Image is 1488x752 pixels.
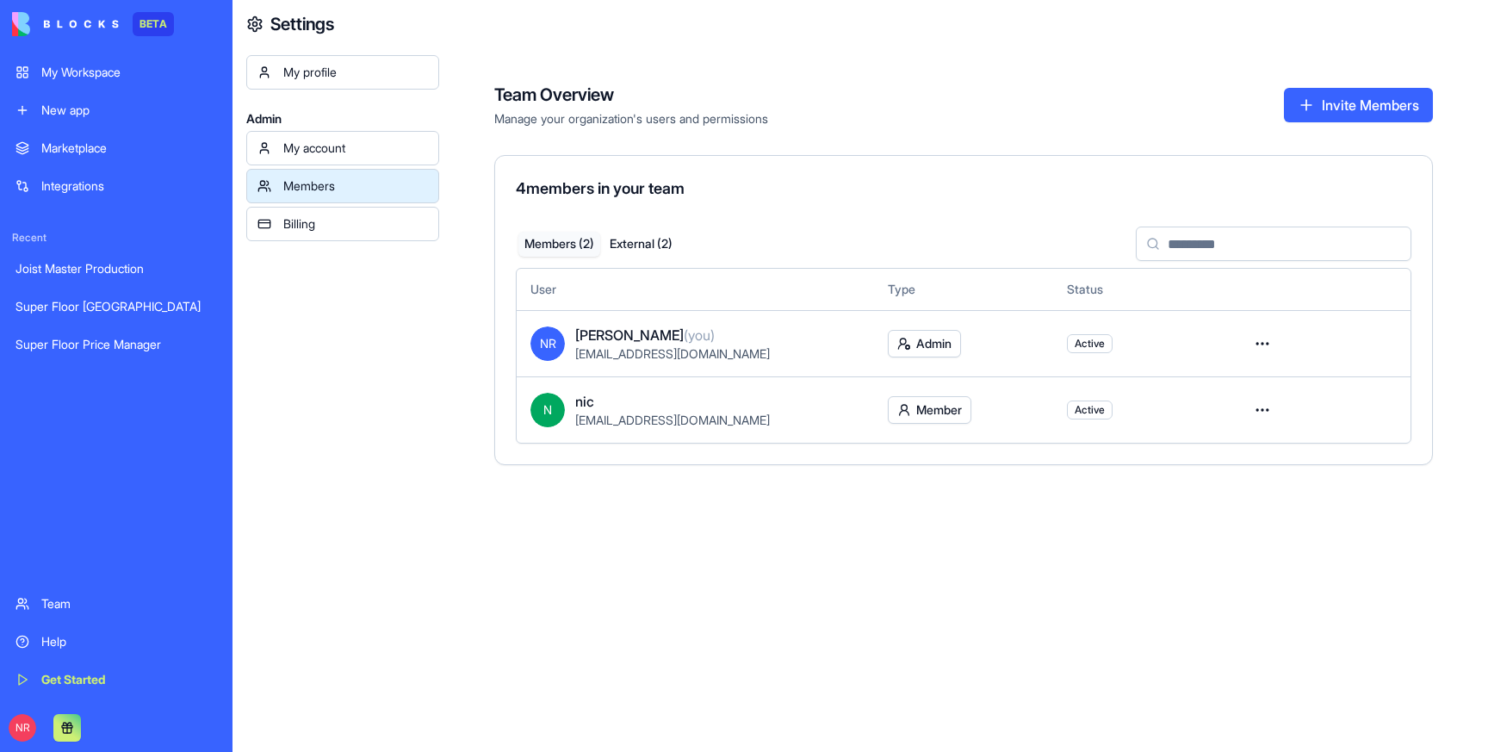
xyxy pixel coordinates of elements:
[283,177,428,195] div: Members
[41,595,217,612] div: Team
[246,131,439,165] a: My account
[916,401,962,419] span: Member
[517,269,874,310] th: User
[575,325,715,345] span: [PERSON_NAME]
[575,346,770,361] span: [EMAIL_ADDRESS][DOMAIN_NAME]
[41,140,217,157] div: Marketplace
[133,12,174,36] div: BETA
[5,93,227,127] a: New app
[12,12,174,36] a: BETA
[41,633,217,650] div: Help
[1075,403,1105,417] span: Active
[1067,281,1218,298] div: Status
[5,289,227,324] a: Super Floor [GEOGRAPHIC_DATA]
[246,169,439,203] a: Members
[41,671,217,688] div: Get Started
[1075,337,1105,351] span: Active
[888,330,961,357] button: Admin
[5,55,227,90] a: My Workspace
[283,140,428,157] div: My account
[888,396,971,424] button: Member
[5,587,227,621] a: Team
[5,131,227,165] a: Marketplace
[5,231,227,245] span: Recent
[246,207,439,241] a: Billing
[494,110,768,127] span: Manage your organization's users and permissions
[575,413,770,427] span: [EMAIL_ADDRESS][DOMAIN_NAME]
[888,281,1039,298] div: Type
[41,64,217,81] div: My Workspace
[916,335,952,352] span: Admin
[600,232,682,257] button: External ( 2 )
[5,252,227,286] a: Joist Master Production
[5,625,227,659] a: Help
[15,298,217,315] div: Super Floor [GEOGRAPHIC_DATA]
[270,12,334,36] h4: Settings
[15,260,217,277] div: Joist Master Production
[246,110,439,127] span: Admin
[283,64,428,81] div: My profile
[530,393,565,427] span: N
[1284,88,1433,122] button: Invite Members
[41,177,217,195] div: Integrations
[246,55,439,90] a: My profile
[41,102,217,119] div: New app
[516,179,685,197] span: 4 members in your team
[684,326,715,344] span: (you)
[283,215,428,233] div: Billing
[5,169,227,203] a: Integrations
[12,12,119,36] img: logo
[5,327,227,362] a: Super Floor Price Manager
[494,83,768,107] h4: Team Overview
[575,391,594,412] span: nic
[518,232,600,257] button: Members ( 2 )
[15,336,217,353] div: Super Floor Price Manager
[5,662,227,697] a: Get Started
[530,326,565,361] span: NR
[9,714,36,742] span: NR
